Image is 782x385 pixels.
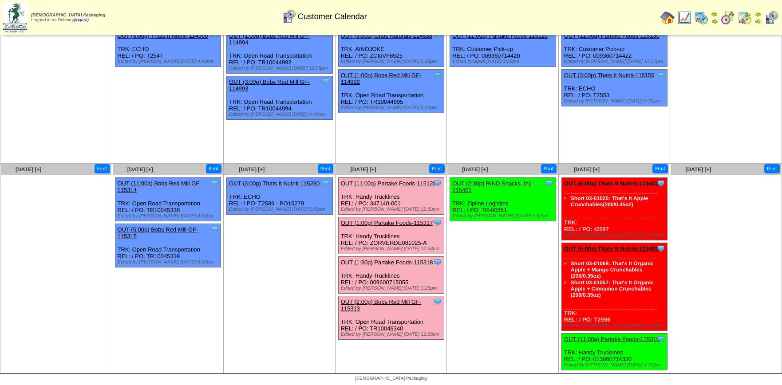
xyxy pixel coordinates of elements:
[429,164,445,173] button: Print
[571,260,654,279] a: Short 03-01068: That's It Organic Apple + Mango Crunchables (200/0.35oz)
[738,11,752,25] img: calendarinout.gif
[206,164,221,173] button: Print
[462,166,488,173] a: [DATE] [+]
[341,72,422,85] a: OUT (1:00p) Bobs Red Mill GF-114992
[74,18,89,23] a: (logout)
[564,362,667,368] div: Edited by [PERSON_NAME] [DATE] 4:20pm
[338,178,444,215] div: TRK: Handy Trucklines REL: / PO: 347140-001
[450,178,556,221] div: TRK: Zipline Logistics REL: / PO: TR-00851
[656,179,665,188] img: Tooltip
[341,246,444,251] div: Edited by [PERSON_NAME] [DATE] 12:54pm
[118,59,221,64] div: Edited by [PERSON_NAME] [DATE] 4:42pm
[118,180,201,193] a: OUT (11:00a) Bobs Red Mill GF-115314
[127,166,153,173] a: [DATE] [+]
[227,178,333,215] div: TRK: ECHO REL: / PO: T2589 - PO15279
[355,376,427,381] span: [DEMOGRAPHIC_DATA] Packaging
[433,218,442,227] img: Tooltip
[321,77,330,86] img: Tooltip
[338,217,444,254] div: TRK: Handy Trucklines REL: / PO: ZORVERDE081025-A
[564,98,667,104] div: Edited by [PERSON_NAME] [DATE] 4:39pm
[318,164,333,173] button: Print
[282,9,296,24] img: calendarcustomer.gif
[561,70,667,106] div: TRK: ECHO REL: / PO: T2553
[561,30,667,67] div: TRK: Customer Pick-up REL: / PO: 009360714422
[229,66,332,71] div: Edited by [PERSON_NAME] [DATE] 12:56pm
[229,112,332,117] div: Edited by [PERSON_NAME] [DATE] 4:44pm
[338,70,444,113] div: TRK: Open Road Transportation REL: / PO: TR10044995
[16,166,41,173] a: [DATE] [+]
[564,180,658,187] a: OUT (6:00a) Thats It Nutriti-115402
[561,178,667,240] div: TRK: REL: / PO: t2597
[652,164,668,173] button: Print
[227,30,333,74] div: TRK: Open Road Transportation REL: / PO: TR10044993
[433,258,442,267] img: Tooltip
[452,59,556,64] div: Edited by Bpali [DATE] 2:58pm
[711,11,718,18] img: arrowleft.gif
[764,11,778,25] img: calendarcustomer.gif
[541,164,557,173] button: Print
[341,59,444,64] div: Edited by [PERSON_NAME] [DATE] 5:28pm
[433,179,442,188] img: Tooltip
[656,71,665,79] img: Tooltip
[351,166,376,173] a: [DATE] [+]
[564,336,660,342] a: OUT (11:00a) Partake Foods-115316
[31,13,105,18] span: [DEMOGRAPHIC_DATA] Packaging
[3,3,27,32] img: zoroco-logo-small.webp
[118,226,198,240] a: OUT (5:00p) Bobs Red Mill GF-115315
[561,243,667,331] div: TRK: REL: / PO: T2596
[341,332,444,337] div: Edited by [PERSON_NAME] [DATE] 12:55pm
[677,11,691,25] img: line_graph.gif
[656,244,665,253] img: Tooltip
[338,30,444,67] div: TRK: AINOJOKE REL: / PO: ZCtoVF8525
[118,259,221,265] div: Edited by [PERSON_NAME] [DATE] 8:06pm
[564,323,667,328] div: Edited by [PERSON_NAME] [DATE] 7:50pm
[685,166,711,173] a: [DATE] [+]
[450,30,556,67] div: TRK: Customer Pick-up REL: / PO: 009360714420
[564,72,655,79] a: OUT (3:00p) Thats It Nutriti-115156
[754,11,762,18] img: arrowleft.gif
[341,259,433,266] a: OUT (1:30p) Partake Foods-115318
[95,164,110,173] button: Print
[118,213,221,219] div: Edited by [PERSON_NAME] [DATE] 8:00pm
[229,79,310,92] a: OUT (3:00p) Bobs Red Mill GF-114993
[433,297,442,306] img: Tooltip
[711,18,718,25] img: arrowright.gif
[338,296,444,340] div: TRK: Open Road Transportation REL: / PO: TR10045340
[341,220,433,226] a: OUT (1:00p) Partake Foods-115317
[115,30,221,67] div: TRK: ECHO REL: / PO: T2547
[574,166,600,173] a: [DATE] [+]
[341,105,444,110] div: Edited by [PERSON_NAME] [DATE] 5:32pm
[341,207,444,212] div: Edited by [PERSON_NAME] [DATE] 12:50pm
[764,164,780,173] button: Print
[229,180,320,187] a: OUT (3:00p) Thats It Nutriti-115280
[571,279,654,298] a: Short 03-01057: That's It Organic Apple + Cinnamon Crunchables (200/0.35oz)
[660,11,675,25] img: home.gif
[564,232,667,238] div: Edited by [PERSON_NAME] [DATE] 7:50pm
[31,13,105,23] span: Logged in as Ddisney
[571,195,648,208] a: Short 03-01020: That's It Apple Crunchables(200/0.35oz)
[694,11,708,25] img: calendarprod.gif
[754,18,762,25] img: arrowright.gif
[229,207,332,212] div: Edited by [PERSON_NAME] [DATE] 5:49pm
[115,224,221,267] div: TRK: Open Road Transportation REL: / PO: TR10045339
[656,334,665,343] img: Tooltip
[545,179,553,188] img: Tooltip
[341,299,422,312] a: OUT (2:00p) Bobs Red Mill GF-115313
[564,59,667,64] div: Edited by [PERSON_NAME] [DATE] 12:27pm
[341,180,436,187] a: OUT (11:00a) Partake Foods-115128
[721,11,735,25] img: calendarblend.gif
[210,225,219,234] img: Tooltip
[239,166,265,173] a: [DATE] [+]
[341,286,444,291] div: Edited by [PERSON_NAME] [DATE] 1:25pm
[561,334,667,370] div: TRK: Handy Trucklines REL: / PO: 013860714320
[452,213,556,219] div: Edited by [PERSON_NAME] [DATE] 7:52pm
[338,257,444,294] div: TRK: Handy Trucklines REL: / PO: 009600715055
[452,180,533,193] a: OUT (2:30p) RIND Snacks, Inc-115401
